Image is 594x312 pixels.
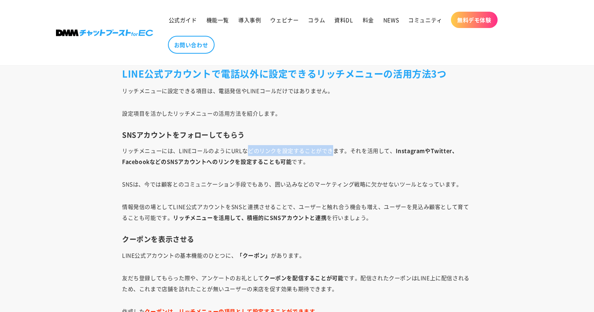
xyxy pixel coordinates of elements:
[122,145,472,167] p: リッチメニューには、LINEコールのようにURLなどのリンクを設定することができます。それを活用して、 です。
[122,130,472,139] h3: SNSアカウントをフォローしてもらう
[122,272,472,294] p: 友だち登録してもらった際や、アンケートのお礼として です。配信されたクーポンはLINE上に配信されるため、これまで店舗を訪れたことが無いユーザーの来店を促す効果も期待できます。
[308,16,325,23] span: コラム
[122,250,472,261] p: LINE公式アカウントの基本機能のひとつに、 があります。
[457,16,491,23] span: 無料デモ体験
[168,36,215,54] a: お問い合わせ
[206,16,229,23] span: 機能一覧
[122,179,472,189] p: SNSは、今では顧客とのコミュニケーション手段でもあり、囲い込みなどのマーケティング戦略に欠かせないツールとなっています。
[408,16,442,23] span: コミュニティ
[383,16,399,23] span: NEWS
[122,67,472,79] h2: LINE公式アカウントで電話以外に設定できるリッチメニューの活用方法3つ
[238,16,261,23] span: 導入事例
[234,12,266,28] a: 導入事例
[122,235,472,244] h3: クーポンを表示させる
[56,30,153,36] img: 株式会社DMM Boost
[169,16,197,23] span: 公式ガイド
[164,12,202,28] a: 公式ガイド
[174,41,208,48] span: お問い合わせ
[237,251,271,259] strong: 「クーポン」
[202,12,234,28] a: 機能一覧
[404,12,447,28] a: コミュニティ
[451,12,498,28] a: 無料デモ体験
[122,85,472,96] p: リッチメニューに設定できる項目は、電話発信やLINEコールだけではありません。
[264,274,343,282] strong: クーポンを配信することが可能
[358,12,379,28] a: 料金
[303,12,330,28] a: コラム
[330,12,358,28] a: 資料DL
[122,108,472,119] p: 設定項目を活かしたリッチメニューの活用方法を紹介します。
[334,16,353,23] span: 資料DL
[379,12,404,28] a: NEWS
[173,214,327,221] strong: リッチメニューを活用して、積極的にSNSアカウントと連携
[122,201,472,223] p: 情報発信の場としてLINE公式アカウントをSNSと連携させることで、ユーザーと触れ合う機会も増え、ユーザーを見込み顧客として育てることも可能です。 を行いましょう。
[266,12,303,28] a: ウェビナー
[270,16,299,23] span: ウェビナー
[363,16,374,23] span: 料金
